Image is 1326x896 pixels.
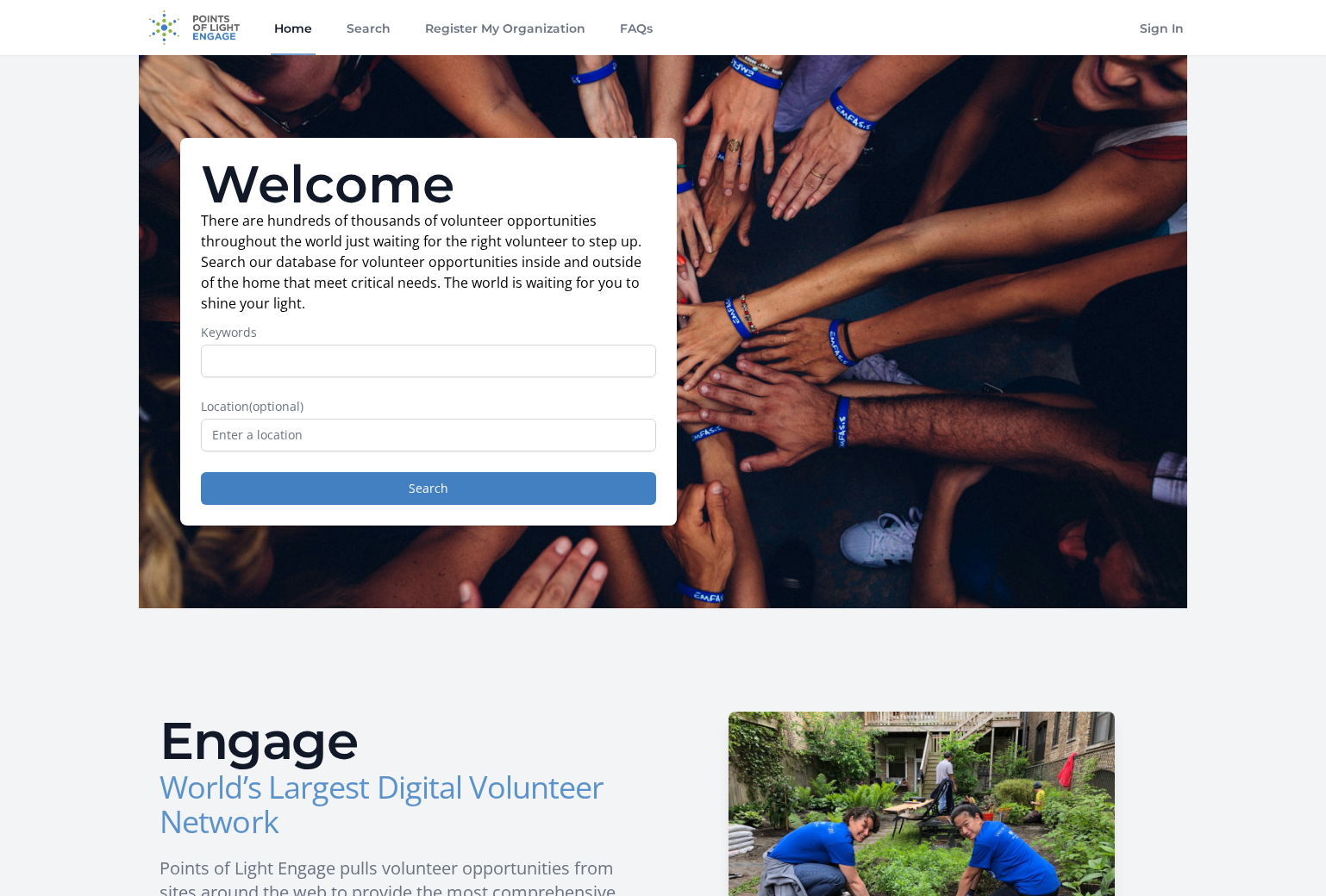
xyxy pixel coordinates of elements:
h3: World’s Largest Digital Volunteer Network [159,770,649,839]
span: (optional) [249,398,303,414]
button: Search [201,472,656,505]
h2: Engage [159,715,649,767]
p: There are hundreds of thousands of volunteer opportunities throughout the world just waiting for ... [201,210,656,314]
input: Enter a location [201,419,656,451]
label: Keywords [201,324,656,341]
label: Location [201,398,656,415]
h1: Welcome [201,159,656,210]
